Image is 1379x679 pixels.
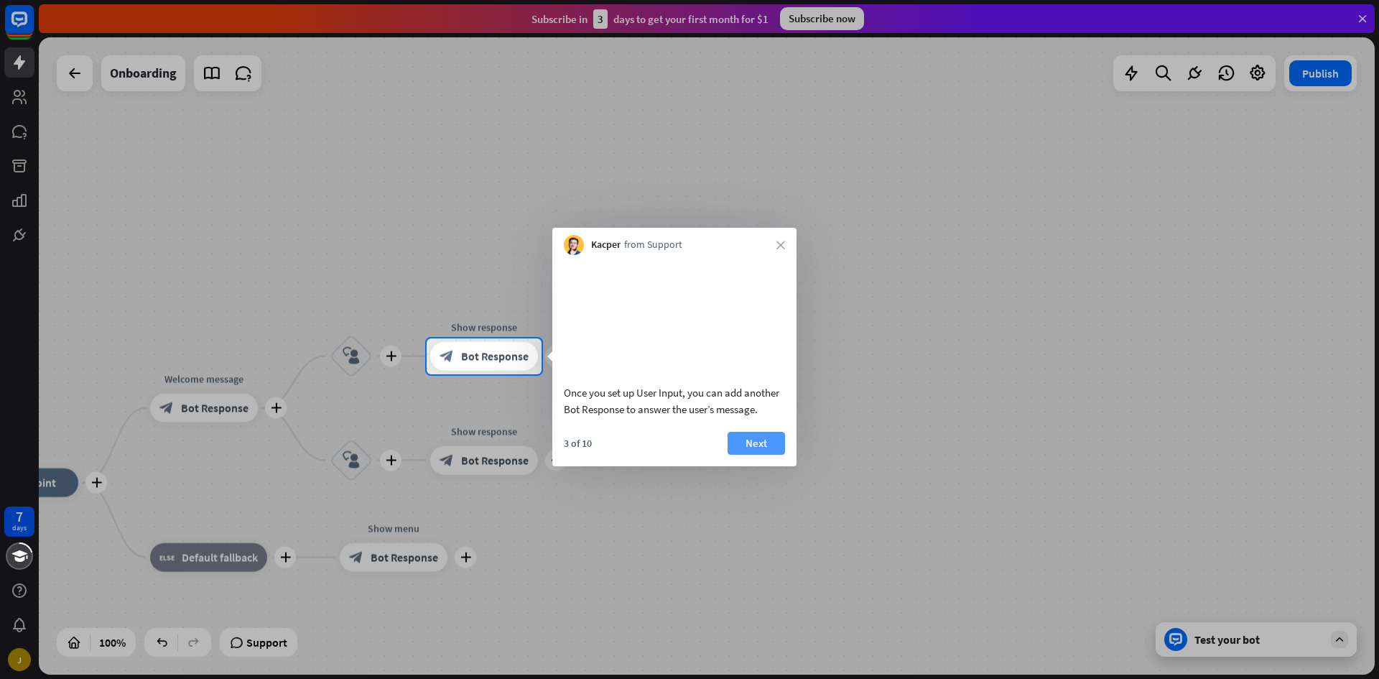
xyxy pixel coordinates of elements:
button: Open LiveChat chat widget [11,6,55,49]
span: Kacper [591,238,621,252]
div: 3 of 10 [564,437,592,450]
span: from Support [624,238,682,252]
i: block_bot_response [440,349,454,364]
div: Once you set up User Input, you can add another Bot Response to answer the user’s message. [564,384,785,417]
i: close [776,241,785,249]
span: Bot Response [461,349,529,364]
button: Next [728,432,785,455]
